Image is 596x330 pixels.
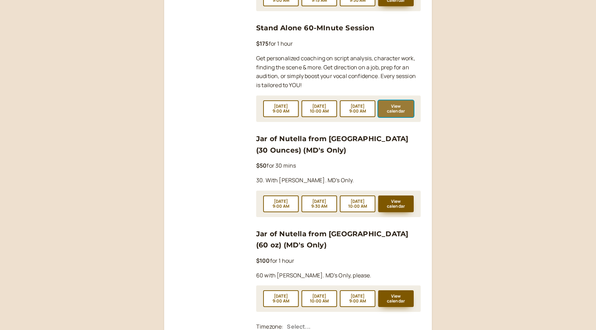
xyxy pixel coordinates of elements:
[256,256,421,266] p: for 1 hour
[301,195,337,212] button: [DATE]9:30 AM
[378,290,414,307] button: View calendar
[301,290,337,307] button: [DATE]10:00 AM
[256,271,421,280] p: 60 with [PERSON_NAME]. MD's Only, please.
[263,290,299,307] button: [DATE]9:00 AM
[256,39,421,48] p: for 1 hour
[263,195,299,212] button: [DATE]9:00 AM
[263,100,299,117] button: [DATE]9:00 AM
[378,100,414,117] button: View calendar
[301,100,337,117] button: [DATE]10:00 AM
[256,162,267,169] b: $50
[256,257,270,264] b: $100
[256,40,269,47] b: $175
[256,24,374,32] a: Stand Alone 60-MInute Session
[256,161,421,170] p: for 30 mins
[256,135,408,154] a: Jar of Nutella from [GEOGRAPHIC_DATA] (30 Ounces) (MD's Only)
[340,195,375,212] button: [DATE]10:00 AM
[256,176,421,185] p: 30. With [PERSON_NAME]. MD's Only.
[340,290,375,307] button: [DATE]9:00 AM
[340,100,375,117] button: [DATE]9:00 AM
[378,195,414,212] button: View calendar
[256,230,408,249] a: Jar of Nutella from [GEOGRAPHIC_DATA] (60 oz) (MD's Only)
[256,54,421,90] p: Get personalized coaching on script analysis, character work, finding the scene & more. Get direc...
